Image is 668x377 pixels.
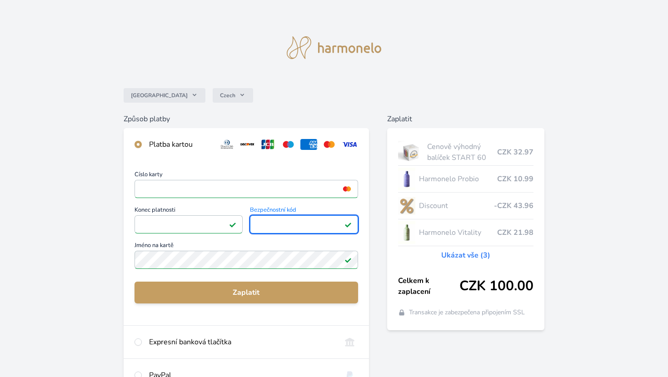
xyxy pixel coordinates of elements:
img: CLEAN_PROBIO_se_stinem_x-lo.jpg [398,168,415,190]
img: Platné pole [344,256,352,263]
span: CZK 21.98 [497,227,533,238]
img: diners.svg [219,139,235,150]
img: visa.svg [341,139,358,150]
span: Konec platnosti [135,207,243,215]
img: mc.svg [321,139,338,150]
span: CZK 100.00 [459,278,533,294]
span: Bezpečnostní kód [250,207,358,215]
span: CZK 32.97 [497,147,533,158]
span: Celkem k zaplacení [398,275,460,297]
button: Czech [213,88,253,103]
button: [GEOGRAPHIC_DATA] [124,88,205,103]
iframe: Iframe pro bezpečnostní kód [254,218,354,231]
button: Zaplatit [135,282,358,303]
img: logo.svg [287,36,381,59]
span: Číslo karty [135,172,358,180]
span: Discount [419,200,494,211]
span: Harmonelo Probio [419,174,498,184]
span: [GEOGRAPHIC_DATA] [131,92,188,99]
div: Expresní banková tlačítka [149,337,334,347]
span: Jméno na kartě [135,243,358,251]
img: mc [341,185,353,193]
img: Platné pole [229,221,236,228]
div: Platba kartou [149,139,212,150]
a: Ukázat vše (3) [441,250,490,261]
h6: Zaplatit [387,114,545,124]
span: Czech [220,92,235,99]
span: Harmonelo Vitality [419,227,498,238]
span: CZK 10.99 [497,174,533,184]
iframe: Iframe pro datum vypršení platnosti [139,218,239,231]
span: Cenově výhodný balíček START 60 [427,141,497,163]
span: Transakce je zabezpečena připojením SSL [409,308,525,317]
h6: Způsob platby [124,114,369,124]
span: Zaplatit [142,287,351,298]
img: start.jpg [398,141,424,164]
img: discount-lo.png [398,194,415,217]
img: jcb.svg [259,139,276,150]
img: maestro.svg [280,139,297,150]
img: onlineBanking_CZ.svg [341,337,358,347]
img: CLEAN_VITALITY_se_stinem_x-lo.jpg [398,221,415,244]
input: Jméno na kartěPlatné pole [135,251,358,269]
img: Platné pole [344,221,352,228]
span: -CZK 43.96 [494,200,533,211]
img: discover.svg [239,139,256,150]
img: amex.svg [300,139,317,150]
iframe: Iframe pro číslo karty [139,183,354,195]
